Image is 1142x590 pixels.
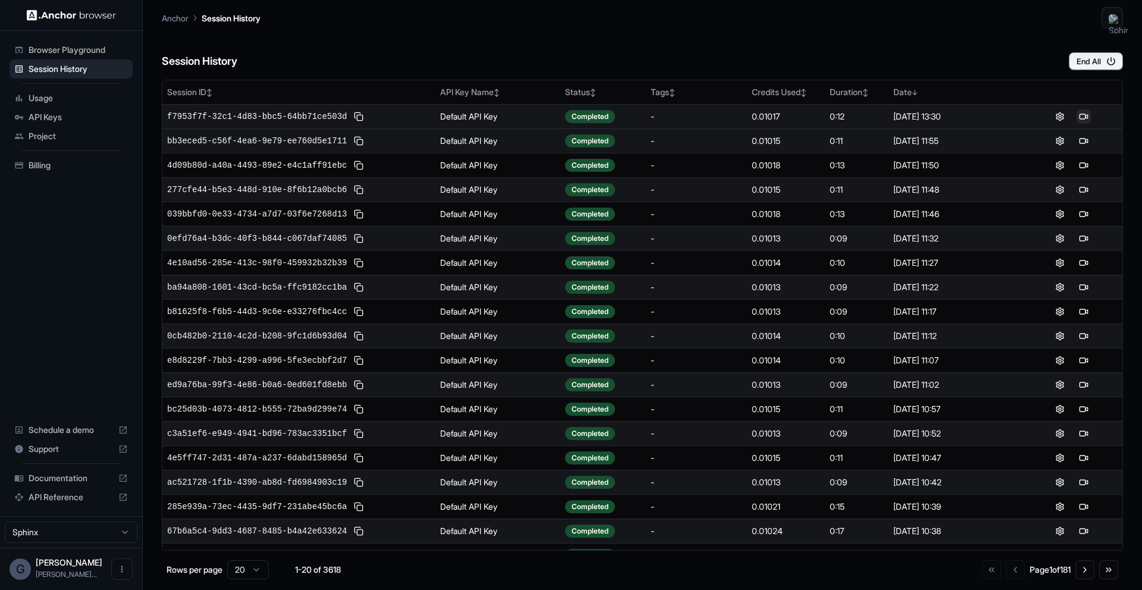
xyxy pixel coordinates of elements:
div: Credits Used [752,86,820,98]
span: ↕ [590,88,596,97]
div: Completed [565,476,615,489]
div: 0:10 [830,257,883,269]
span: 67b6a5c4-9dd3-4687-8485-b4a42e633624 [167,525,347,537]
div: API Keys [10,108,133,127]
div: - [651,476,742,488]
div: - [651,306,742,318]
div: - [651,330,742,342]
div: 0:09 [830,379,883,391]
span: 4e10ad56-285e-413c-98f0-459932b32b39 [167,257,347,269]
td: Default API Key [435,494,560,519]
div: Completed [565,525,615,538]
div: [DATE] 10:42 [893,476,1016,488]
td: Default API Key [435,348,560,372]
div: Completed [565,232,615,245]
td: Default API Key [435,445,560,470]
span: ↕ [862,88,868,97]
td: Default API Key [435,226,560,250]
div: Completed [565,159,615,172]
td: Default API Key [435,372,560,397]
div: - [651,354,742,366]
div: [DATE] 11:07 [893,354,1016,366]
p: Session History [202,12,261,24]
img: Anchor Logo [27,10,116,21]
div: 0.01015 [752,452,820,464]
span: 285e939a-73ec-4435-9df7-231abe45bc6a [167,501,347,513]
nav: breadcrumb [162,11,261,24]
div: 0:15 [830,501,883,513]
div: Project [10,127,133,146]
div: Completed [565,134,615,147]
div: Support [10,440,133,459]
div: [DATE] 10:38 [893,550,1016,561]
td: Default API Key [435,128,560,153]
div: [DATE] 13:30 [893,111,1016,123]
div: [DATE] 11:50 [893,159,1016,171]
div: - [651,159,742,171]
div: - [651,281,742,293]
div: 0:10 [830,354,883,366]
div: Completed [565,281,615,294]
div: - [651,403,742,415]
div: 0.01014 [752,354,820,366]
div: 0:17 [830,525,883,537]
div: - [651,379,742,391]
span: Documentation [29,472,114,484]
div: [DATE] 11:27 [893,257,1016,269]
div: 0.01013 [752,379,820,391]
td: Default API Key [435,153,560,177]
div: Documentation [10,469,133,488]
div: 0:09 [830,428,883,440]
div: 0.01021 [752,501,820,513]
div: Page 1 of 181 [1030,564,1071,576]
div: Duration [830,86,883,98]
div: - [651,233,742,244]
td: Default API Key [435,421,560,445]
td: Default API Key [435,177,560,202]
div: 0:11 [830,452,883,464]
span: 4e5ff747-2d31-487a-a237-6dabd158965d [167,452,347,464]
div: 0:09 [830,476,883,488]
div: 0.01015 [752,135,820,147]
span: 0cb482b0-2110-4c2d-b208-9fc1d6b93d04 [167,330,347,342]
div: - [651,428,742,440]
div: Completed [565,329,615,343]
div: Completed [565,354,615,367]
div: 1-20 of 3618 [288,564,347,576]
td: Default API Key [435,324,560,348]
div: Schedule a demo [10,420,133,440]
span: Schedule a demo [29,424,114,436]
td: Default API Key [435,104,560,128]
span: c3a51ef6-e949-4941-bd96-783ac3351bcf [167,428,347,440]
td: Default API Key [435,299,560,324]
div: Completed [565,110,615,123]
div: [DATE] 11:02 [893,379,1016,391]
span: b81625f8-f6b5-44d3-9c6e-e33276fbc4cc [167,306,347,318]
div: [DATE] 11:12 [893,330,1016,342]
div: API Reference [10,488,133,507]
button: End All [1069,52,1123,70]
div: Browser Playground [10,40,133,59]
div: - [651,501,742,513]
div: Tags [651,86,742,98]
div: Completed [565,208,615,221]
span: 4d09b80d-a40a-4493-89e2-e4c1aff91ebc [167,159,347,171]
span: Gabriel Taboada [36,557,102,567]
div: Session ID [167,86,431,98]
div: [DATE] 11:48 [893,184,1016,196]
div: - [651,257,742,269]
div: Completed [565,427,615,440]
div: Completed [565,256,615,269]
span: Browser Playground [29,44,128,56]
div: 0:11 [830,403,883,415]
td: Default API Key [435,543,560,567]
div: 0.01014 [752,330,820,342]
div: - [651,135,742,147]
div: Completed [565,183,615,196]
div: [DATE] 10:47 [893,452,1016,464]
div: [DATE] 10:39 [893,501,1016,513]
div: 0:09 [830,281,883,293]
div: API Key Name [440,86,556,98]
div: Completed [565,378,615,391]
span: API Reference [29,491,114,503]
